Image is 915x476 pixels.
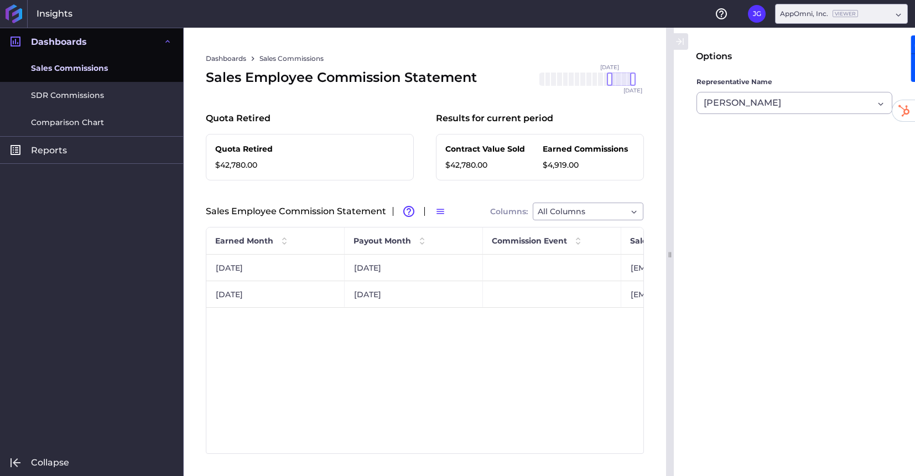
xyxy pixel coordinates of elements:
ins: Viewer [833,10,858,17]
p: $4,919.00 [543,159,628,171]
p: Earned Commissions [543,143,628,155]
span: [DATE] [623,88,642,94]
span: Representative Name [696,76,772,87]
span: Earned Month [215,236,273,246]
div: Sales Employee Commission Statement [206,68,477,87]
span: Sales Commissions [31,63,108,74]
div: Options [696,50,732,63]
div: Dropdown select [775,4,908,24]
span: [DATE] [600,65,619,70]
div: [EMAIL_ADDRESS][DOMAIN_NAME] [621,281,760,307]
span: Dashboards [31,36,87,48]
span: [PERSON_NAME] [704,96,781,110]
span: Commission Event [492,236,567,246]
span: Columns: [490,208,528,215]
button: Help [713,5,730,23]
span: SDR Commissions [31,90,104,101]
div: [EMAIL_ADDRESS][DOMAIN_NAME] [621,255,760,281]
a: Sales Commissions [259,54,324,64]
button: User Menu [748,5,766,23]
span: Sales Rep E-mail [630,236,697,246]
span: Reports [31,144,67,156]
span: Comparison Chart [31,117,104,128]
div: Dropdown select [533,203,643,220]
div: [DATE] [345,255,483,281]
div: [DATE] [206,255,345,281]
p: $42,780.00 [445,159,525,171]
p: Results for current period [436,112,553,125]
div: AppOmni, Inc. [780,9,858,19]
div: [DATE] [206,281,345,307]
a: Dashboards [206,54,246,64]
p: Quota Retired [215,143,287,155]
p: Contract Value Sold [445,143,525,155]
div: Dropdown select [696,92,892,114]
span: Payout Month [353,236,411,246]
p: Quota Retired [206,112,271,125]
p: $42,780.00 [215,159,287,171]
span: All Columns [538,205,585,218]
div: Sales Employee Commission Statement [206,203,644,220]
div: [DATE] [345,281,483,307]
span: Collapse [31,457,69,468]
